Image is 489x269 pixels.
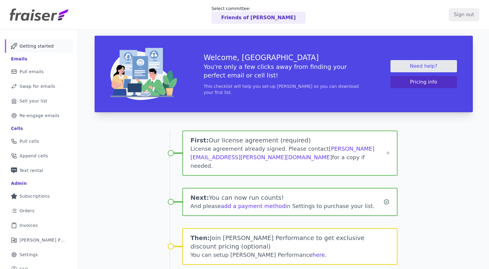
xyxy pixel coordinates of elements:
[11,125,23,131] div: Cells
[5,80,73,93] a: Swap for emails
[190,136,386,145] h1: Our license agreement (required)
[5,39,73,53] a: Getting started
[221,203,286,209] a: add a payment method
[190,251,390,259] div: You can setup [PERSON_NAME] Performance .
[312,252,325,258] a: here
[5,149,73,163] a: Append cells
[20,113,59,119] span: Re-engage emails
[5,204,73,217] a: Orders
[20,138,39,144] span: Pull cells
[110,48,177,100] img: img
[5,248,73,261] a: Settings
[20,237,66,243] span: [PERSON_NAME] Performance
[190,234,390,251] h1: Join [PERSON_NAME] Performance to get exclusive discount pricing (optional)
[20,193,50,199] span: Subscriptions
[20,69,44,75] span: Pull emails
[204,63,364,80] h5: You're only a few clicks away from finding your perfect email or cell list!
[20,208,34,214] span: Orders
[20,167,43,174] span: Text rental
[5,109,73,122] a: Re-engage emails
[204,83,364,95] p: This checklist will help you set-up [PERSON_NAME] so you can download your first list.
[5,164,73,177] a: Text rental
[11,180,27,186] div: Admin
[5,65,73,78] a: Pull emails
[190,202,383,210] div: And please in Settings to purchase your list.
[221,14,296,21] p: Friends of [PERSON_NAME]
[10,9,68,21] img: Fraiser Logo
[190,234,210,242] span: Then:
[390,60,457,72] a: Need help?
[190,194,209,201] span: Next:
[11,56,27,62] div: Emails
[5,134,73,148] a: Pull cells
[190,137,209,144] span: First:
[390,76,457,88] button: Pricing info
[20,252,38,258] span: Settings
[5,94,73,108] a: Sell your list
[20,153,48,159] span: Append cells
[190,193,383,202] h1: You can now run counts!
[20,222,38,228] span: Invoices
[211,5,305,24] a: Select committee: Friends of [PERSON_NAME]
[204,53,364,63] h3: Welcome, [GEOGRAPHIC_DATA]
[20,98,47,104] span: Sell your list
[20,83,55,89] span: Swap for emails
[5,219,73,232] a: Invoices
[449,8,479,21] input: Sign out
[5,189,73,203] a: Subscriptions
[5,233,73,247] a: [PERSON_NAME] Performance
[190,145,386,170] div: License agreement already signed. Please contact for a copy if needed.
[211,5,305,12] p: Select committee:
[20,43,54,49] span: Getting started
